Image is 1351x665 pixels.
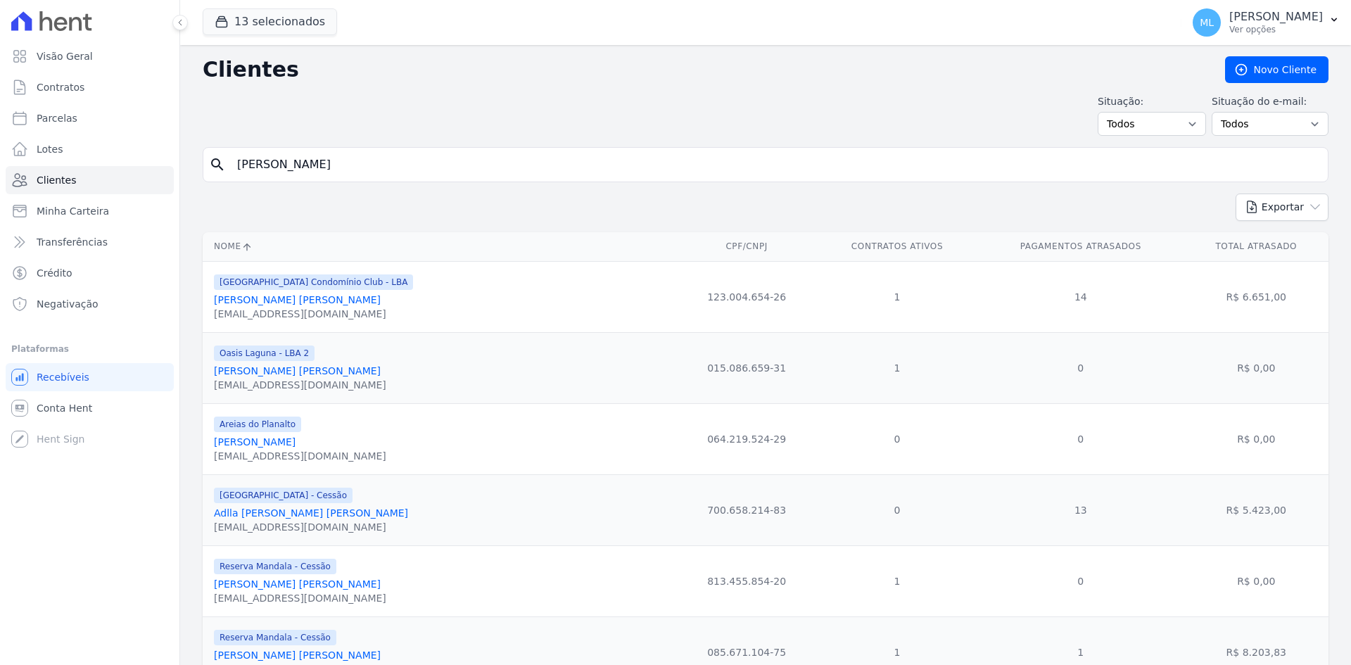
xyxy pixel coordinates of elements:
span: Minha Carteira [37,204,109,218]
div: Plataformas [11,341,168,357]
label: Situação do e-mail: [1212,94,1328,109]
span: Clientes [37,173,76,187]
label: Situação: [1098,94,1206,109]
td: R$ 5.423,00 [1184,474,1328,545]
div: [EMAIL_ADDRESS][DOMAIN_NAME] [214,591,386,605]
span: Visão Geral [37,49,93,63]
p: [PERSON_NAME] [1229,10,1323,24]
a: Conta Hent [6,394,174,422]
a: Recebíveis [6,363,174,391]
span: Negativação [37,297,99,311]
td: 14 [977,261,1184,332]
span: Areias do Planalto [214,417,301,432]
a: Adlla [PERSON_NAME] [PERSON_NAME] [214,507,408,519]
a: Crédito [6,259,174,287]
span: Contratos [37,80,84,94]
span: Recebíveis [37,370,89,384]
td: 1 [817,332,977,403]
td: R$ 0,00 [1184,403,1328,474]
td: R$ 0,00 [1184,545,1328,616]
span: Crédito [37,266,72,280]
td: 1 [817,261,977,332]
td: 0 [817,403,977,474]
span: [GEOGRAPHIC_DATA] - Cessão [214,488,353,503]
th: Contratos Ativos [817,232,977,261]
input: Buscar por nome, CPF ou e-mail [229,151,1322,179]
a: Lotes [6,135,174,163]
a: [PERSON_NAME] [PERSON_NAME] [214,365,381,376]
span: Oasis Laguna - LBA 2 [214,346,315,361]
a: [PERSON_NAME] [PERSON_NAME] [214,294,381,305]
th: Total Atrasado [1184,232,1328,261]
button: Exportar [1236,194,1328,221]
td: 700.658.214-83 [676,474,817,545]
td: R$ 6.651,00 [1184,261,1328,332]
td: 13 [977,474,1184,545]
span: [GEOGRAPHIC_DATA] Condomínio Club - LBA [214,274,413,290]
td: 0 [977,403,1184,474]
td: R$ 0,00 [1184,332,1328,403]
span: Lotes [37,142,63,156]
a: [PERSON_NAME] [214,436,296,448]
span: Reserva Mandala - Cessão [214,559,336,574]
a: [PERSON_NAME] [PERSON_NAME] [214,578,381,590]
th: Nome [203,232,676,261]
i: search [209,156,226,173]
p: Ver opções [1229,24,1323,35]
a: [PERSON_NAME] [PERSON_NAME] [214,650,381,661]
span: Reserva Mandala - Cessão [214,630,336,645]
div: [EMAIL_ADDRESS][DOMAIN_NAME] [214,449,386,463]
a: Minha Carteira [6,197,174,225]
a: Clientes [6,166,174,194]
div: [EMAIL_ADDRESS][DOMAIN_NAME] [214,520,408,534]
a: Novo Cliente [1225,56,1328,83]
a: Visão Geral [6,42,174,70]
button: ML [PERSON_NAME] Ver opções [1181,3,1351,42]
a: Contratos [6,73,174,101]
div: [EMAIL_ADDRESS][DOMAIN_NAME] [214,378,386,392]
th: Pagamentos Atrasados [977,232,1184,261]
span: Parcelas [37,111,77,125]
div: [EMAIL_ADDRESS][DOMAIN_NAME] [214,307,413,321]
td: 015.086.659-31 [676,332,817,403]
span: Transferências [37,235,108,249]
th: CPF/CNPJ [676,232,817,261]
td: 064.219.524-29 [676,403,817,474]
td: 813.455.854-20 [676,545,817,616]
span: ML [1200,18,1214,27]
button: 13 selecionados [203,8,337,35]
td: 0 [817,474,977,545]
td: 123.004.654-26 [676,261,817,332]
a: Transferências [6,228,174,256]
a: Parcelas [6,104,174,132]
td: 0 [977,332,1184,403]
td: 0 [977,545,1184,616]
span: Conta Hent [37,401,92,415]
a: Negativação [6,290,174,318]
td: 1 [817,545,977,616]
h2: Clientes [203,57,1203,82]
